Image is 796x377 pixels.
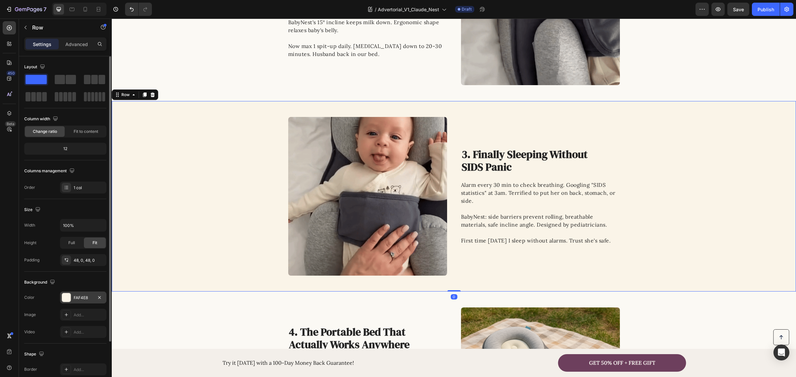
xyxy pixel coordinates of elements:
div: Undo/Redo [125,3,152,16]
div: Layout [24,63,46,72]
h2: 4. The Portable Bed That Actually Works Anywhere [176,306,326,333]
div: Rich Text Editor. Editing area: main [477,341,544,348]
iframe: Design area [112,19,796,377]
div: Image [24,312,36,318]
div: 1 col [74,185,105,191]
span: Advertorial_V1_Claude_Nest [378,6,439,13]
div: Padding [24,257,39,263]
p: BabyNest: side barriers prevent rolling, breathable materials, safe incline angle. Designed by pe... [349,194,507,218]
h2: 3. Finally Sleeping Without SIDS Panic [349,129,499,156]
div: Shape [24,350,45,359]
button: 7 [3,3,49,16]
div: Add... [74,329,105,335]
div: Width [24,222,35,228]
div: Open Intercom Messenger [773,345,789,360]
p: Advanced [65,41,88,48]
button: Publish [752,3,780,16]
div: Color [24,295,34,300]
p: Settings [33,41,51,48]
p: GET 50% OFF + FREE GIFT [477,341,544,348]
button: Save [727,3,749,16]
div: Order [24,185,35,190]
div: Size [24,205,42,214]
div: Beta [5,121,16,127]
div: 0 [339,276,346,281]
div: Add... [74,367,105,373]
p: Row [32,24,89,31]
p: 7 [43,5,46,13]
div: Height [24,240,36,246]
a: Rich Text Editor. Editing area: main [446,336,574,353]
p: First time [DATE] I sleep without alarms. Trust she's safe. [349,218,507,226]
img: gempages_543135610253083507-1a93d53e-ede2-45f5-87fb-c543458519c8.gif [176,98,335,257]
span: Fit [93,240,97,246]
div: Video [24,329,35,335]
div: Columns management [24,167,76,176]
span: Full [68,240,75,246]
div: Border [24,366,37,372]
div: Row [8,73,19,79]
span: Change ratio [33,129,57,135]
p: Alarm every 30 min to check breathing. Googling "SIDS statistics" at 3am. Terrified to put her on... [349,162,507,194]
div: Background [24,278,56,287]
div: 450 [6,71,16,76]
span: Save [733,7,744,12]
div: 48, 0, 48, 0 [74,257,105,263]
div: Publish [758,6,774,13]
span: / [375,6,376,13]
div: Column width [24,115,59,124]
input: Auto [60,219,106,231]
span: Draft [462,6,472,12]
div: FAF4E8 [74,295,93,301]
div: Add... [74,312,105,318]
div: 12 [26,144,105,153]
span: Fit to content [74,129,98,135]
